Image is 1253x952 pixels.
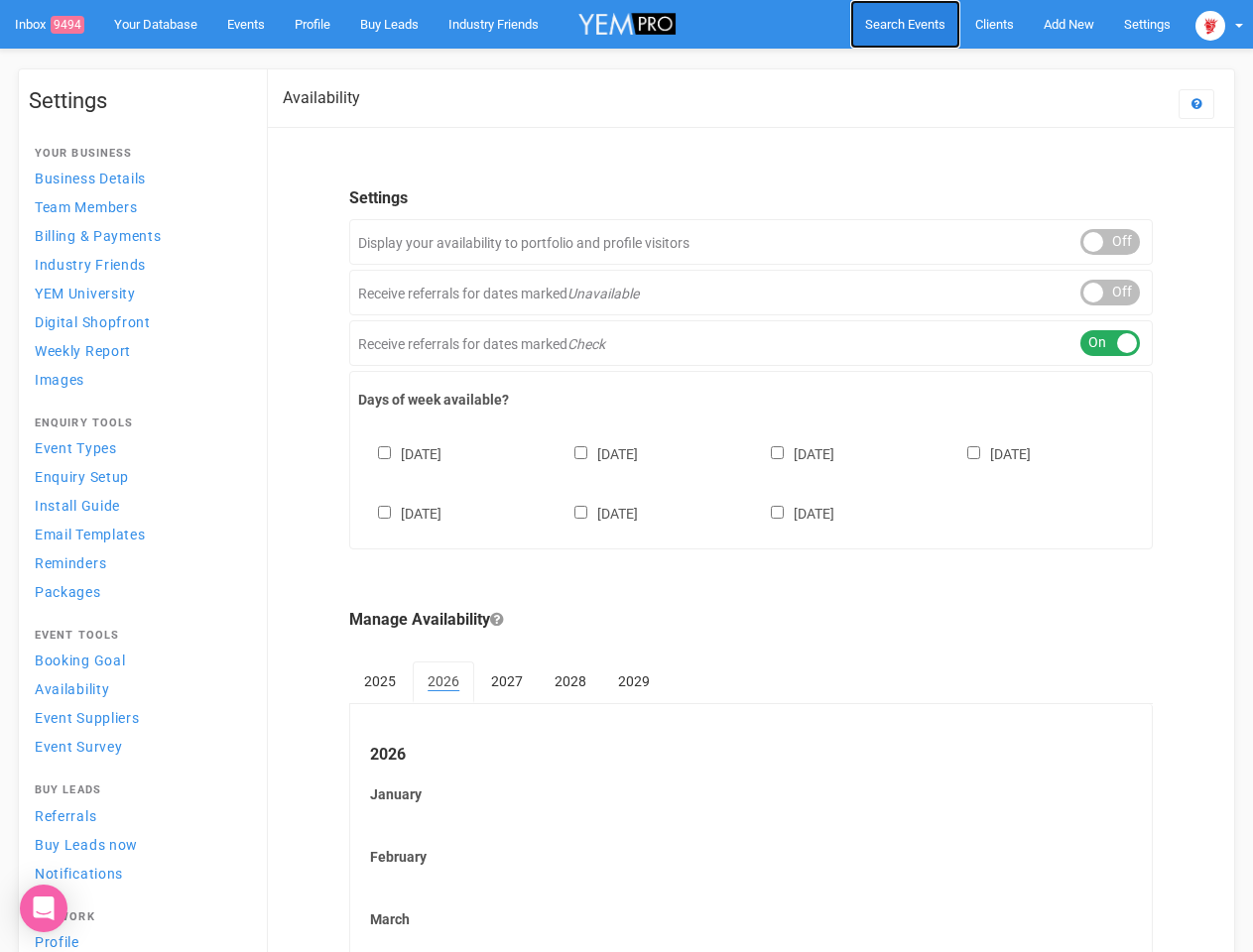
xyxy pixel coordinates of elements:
[29,337,247,364] a: Weekly Report
[29,549,247,576] a: Reminders
[29,165,247,191] a: Business Details
[35,911,241,923] h4: Network
[35,710,140,726] span: Event Suppliers
[35,739,122,755] span: Event Survey
[35,555,106,571] span: Reminders
[358,442,441,464] label: [DATE]
[35,653,125,668] span: Booking Goal
[349,661,411,701] a: 2025
[771,506,784,519] input: [DATE]
[283,89,360,107] h2: Availability
[967,446,980,459] input: [DATE]
[370,909,1132,929] label: March
[35,286,136,301] span: YEM University
[35,171,146,186] span: Business Details
[567,336,605,352] em: Check
[35,199,137,215] span: Team Members
[370,744,1132,767] legend: 2026
[51,16,84,34] span: 9494
[540,661,601,701] a: 2028
[574,446,587,459] input: [DATE]
[29,675,247,702] a: Availability
[35,417,241,429] h4: Enquiry Tools
[29,193,247,220] a: Team Members
[574,506,587,519] input: [DATE]
[35,630,241,642] h4: Event Tools
[35,866,123,882] span: Notifications
[35,372,84,388] span: Images
[349,320,1153,366] div: Receive referrals for dates marked
[865,17,945,32] span: Search Events
[20,885,67,932] div: Open Intercom Messenger
[29,733,247,760] a: Event Survey
[35,498,120,514] span: Install Guide
[349,219,1153,265] div: Display your availability to portfolio and profile visitors
[29,492,247,519] a: Install Guide
[29,521,247,547] a: Email Templates
[29,647,247,673] a: Booking Goal
[603,661,665,701] a: 2029
[476,661,538,701] a: 2027
[751,442,834,464] label: [DATE]
[35,784,241,796] h4: Buy Leads
[29,89,247,113] h1: Settings
[1044,17,1094,32] span: Add New
[29,434,247,461] a: Event Types
[349,187,1153,210] legend: Settings
[29,280,247,306] a: YEM University
[29,366,247,393] a: Images
[555,502,638,524] label: [DATE]
[413,661,474,703] a: 2026
[35,148,241,160] h4: Your Business
[29,578,247,605] a: Packages
[349,270,1153,315] div: Receive referrals for dates marked
[975,17,1014,32] span: Clients
[35,440,117,456] span: Event Types
[358,390,1144,410] label: Days of week available?
[947,442,1031,464] label: [DATE]
[349,609,1153,632] legend: Manage Availability
[29,802,247,829] a: Referrals
[35,469,129,485] span: Enquiry Setup
[29,831,247,858] a: Buy Leads now
[358,502,441,524] label: [DATE]
[29,308,247,335] a: Digital Shopfront
[567,286,639,301] em: Unavailable
[555,442,638,464] label: [DATE]
[771,446,784,459] input: [DATE]
[35,343,131,359] span: Weekly Report
[1195,11,1225,41] img: open-uri20250107-2-1pbi2ie
[35,681,109,697] span: Availability
[35,527,146,542] span: Email Templates
[751,502,834,524] label: [DATE]
[29,251,247,278] a: Industry Friends
[35,228,162,244] span: Billing & Payments
[35,584,101,600] span: Packages
[378,446,391,459] input: [DATE]
[29,463,247,490] a: Enquiry Setup
[378,506,391,519] input: [DATE]
[29,860,247,887] a: Notifications
[370,784,1132,804] label: January
[29,704,247,731] a: Event Suppliers
[35,314,151,330] span: Digital Shopfront
[29,222,247,249] a: Billing & Payments
[370,847,1132,867] label: February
